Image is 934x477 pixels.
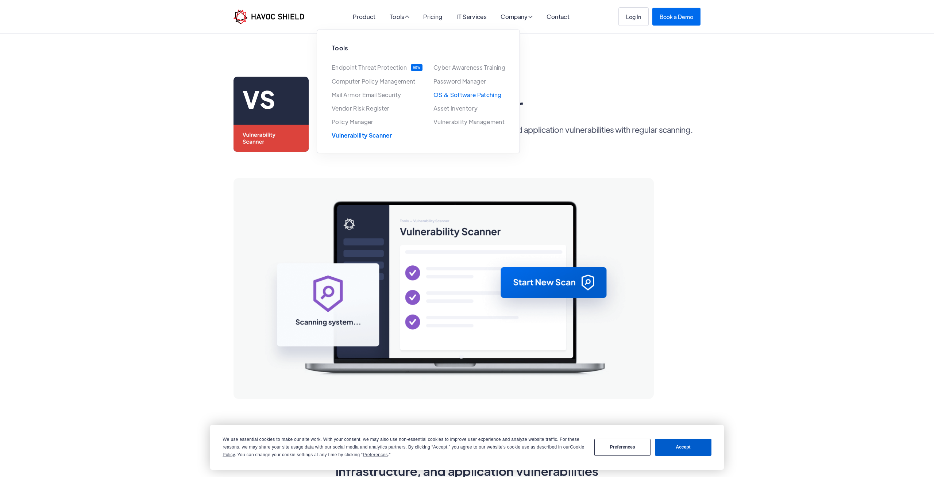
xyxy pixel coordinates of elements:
a: Computer Policy Management [332,78,416,84]
button: Preferences [594,439,651,456]
div: Company [501,14,533,21]
img: Havoc Shield logo [233,9,304,24]
a: Book a Demo [652,8,700,26]
div: Cookie Consent Prompt [210,425,724,470]
span: Preferences [363,452,387,457]
a: Vendor Risk Register [332,105,390,111]
a: Endpoint Threat Protection [332,64,407,71]
div: NEW [411,64,422,71]
a: Pricing [423,13,442,20]
div: We use essential cookies to make our site work. With your consent, we may also use non-essential ... [223,436,586,459]
a: Contact [547,13,569,20]
div: Company [501,14,533,21]
button: Accept [655,439,711,456]
a: home [233,9,304,24]
a: OS & Software Patching [433,92,501,98]
a: IT Services [456,13,487,20]
a: Mail Armor Email Security [332,92,401,98]
a: Policy Manager [332,119,374,125]
a: Cyber Awareness Training [433,64,505,70]
a: Vulnerability Management [433,119,505,125]
a: Product [353,13,375,20]
iframe: Chat Widget [813,398,934,477]
a: Password Manager [433,78,486,84]
span:  [405,14,409,20]
nav: Tools [317,21,520,153]
div: Tools [390,14,409,21]
a: Log In [618,7,649,26]
a: Asset Inventory [433,105,478,111]
h2: Tools [332,45,505,51]
div: Tools [390,14,409,21]
span:  [528,14,533,20]
a: Vulnerability Scanner [332,132,392,138]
